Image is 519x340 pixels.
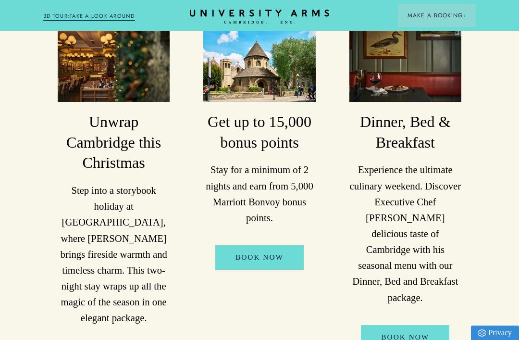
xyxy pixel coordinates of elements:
[398,4,476,27] button: Make a BookingArrow icon
[190,10,329,25] a: Home
[203,27,315,102] img: image-a169143ac3192f8fe22129d7686b8569f7c1e8bc-2500x1667-jpg
[203,162,315,226] p: Stay for a minimum of 2 nights and earn from 5,000 Marriott Bonvoy bonus points.
[203,112,315,152] h3: Get up to 15,000 bonus points
[463,14,466,17] img: Arrow icon
[43,12,135,21] a: 3D TOUR:TAKE A LOOK AROUND
[349,162,461,305] p: Experience the ultimate culinary weekend. Discover Executive Chef [PERSON_NAME] delicious taste o...
[408,11,466,20] span: Make a Booking
[58,27,170,102] img: image-8c003cf989d0ef1515925c9ae6c58a0350393050-2500x1667-jpg
[478,329,486,337] img: Privacy
[471,326,519,340] a: Privacy
[349,112,461,152] h3: Dinner, Bed & Breakfast
[349,27,461,102] img: image-a84cd6be42fa7fc105742933f10646be5f14c709-3000x2000-jpg
[58,112,170,173] h3: Unwrap Cambridge this Christmas
[58,183,170,326] p: Step into a storybook holiday at [GEOGRAPHIC_DATA], where [PERSON_NAME] brings fireside warmth an...
[215,245,304,270] a: Book Now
